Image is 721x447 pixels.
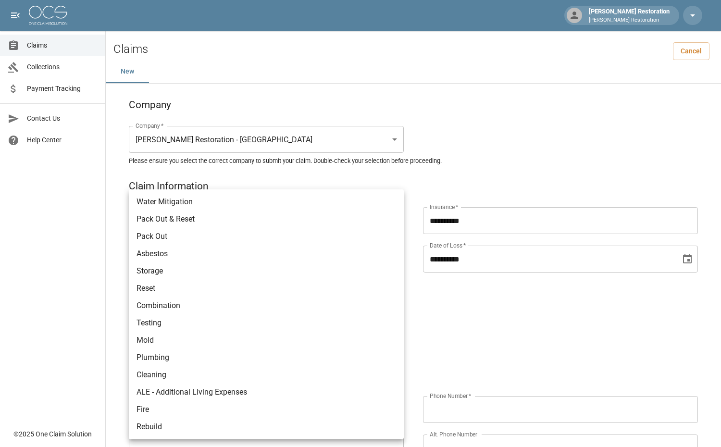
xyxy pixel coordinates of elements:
li: Combination [129,297,404,314]
li: Plumbing [129,349,404,366]
li: Rebuild [129,418,404,435]
li: Pack Out [129,228,404,245]
li: Storage [129,262,404,280]
li: Cleaning [129,366,404,384]
li: Water Mitigation [129,193,404,211]
li: Asbestos [129,245,404,262]
li: Mold [129,332,404,349]
li: ALE - Additional Living Expenses [129,384,404,401]
li: Fire [129,401,404,418]
li: Reset [129,280,404,297]
li: Pack Out & Reset [129,211,404,228]
li: Testing [129,314,404,332]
